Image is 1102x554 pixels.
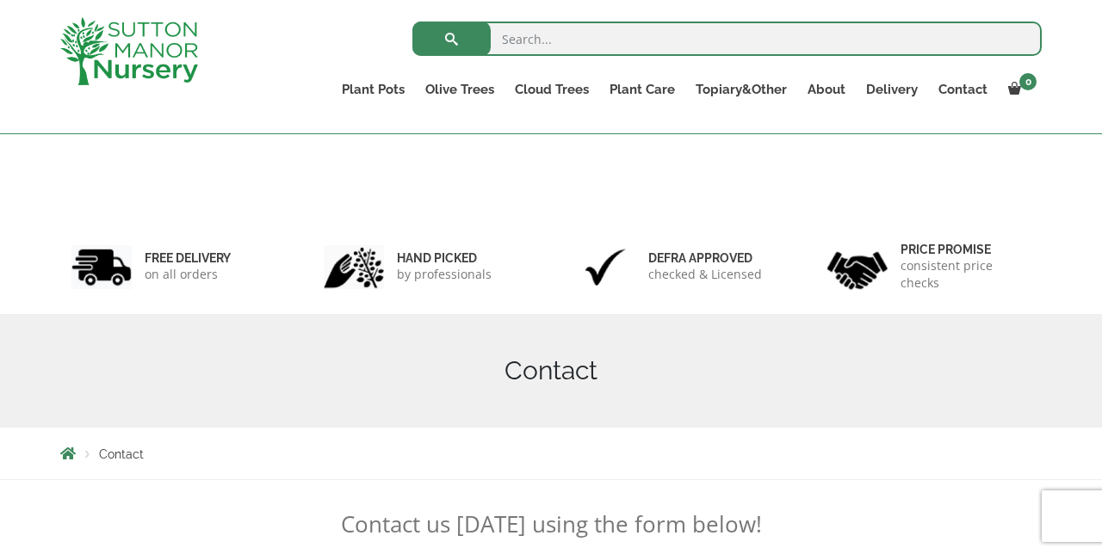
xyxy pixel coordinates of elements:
a: Topiary&Other [685,77,797,102]
a: Contact [928,77,998,102]
a: Delivery [856,77,928,102]
h6: Defra approved [648,250,762,266]
img: 4.jpg [827,241,888,293]
img: 2.jpg [324,245,384,289]
span: 0 [1019,73,1037,90]
h6: hand picked [397,250,492,266]
img: logo [60,17,198,85]
a: 0 [998,77,1042,102]
p: consistent price checks [901,257,1031,292]
p: on all orders [145,266,231,283]
a: Plant Care [599,77,685,102]
h6: Price promise [901,242,1031,257]
a: Olive Trees [415,77,505,102]
span: Contact [99,447,144,461]
input: Search... [412,22,1042,56]
a: Plant Pots [331,77,415,102]
nav: Breadcrumbs [60,446,1042,460]
h6: FREE DELIVERY [145,250,231,266]
img: 3.jpg [575,245,635,289]
a: About [797,77,856,102]
a: Cloud Trees [505,77,599,102]
p: Contact us [DATE] using the form below! [60,510,1042,538]
p: by professionals [397,266,492,283]
p: checked & Licensed [648,266,762,283]
img: 1.jpg [71,245,132,289]
h1: Contact [60,355,1042,386]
